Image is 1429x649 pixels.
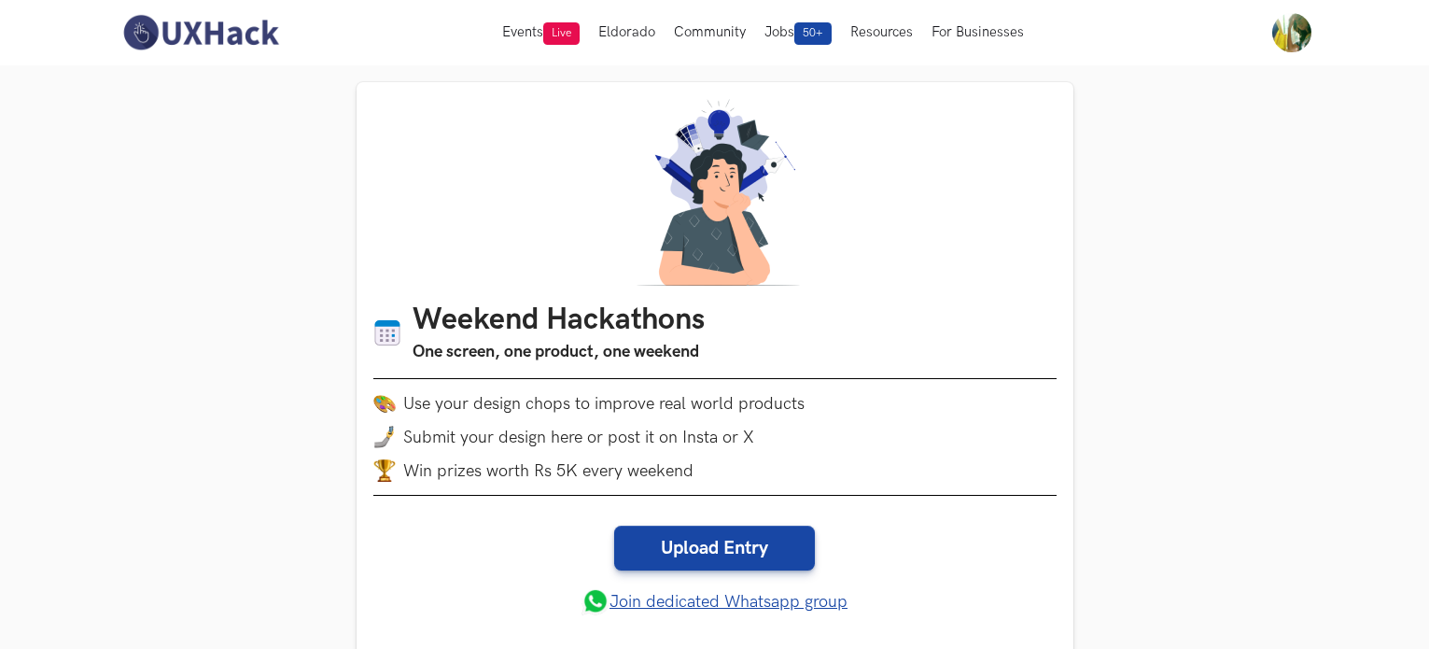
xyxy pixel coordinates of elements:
img: mobile-in-hand.png [373,426,396,448]
img: Calendar icon [373,318,401,347]
h1: Weekend Hackathons [413,303,705,339]
img: UXHack-logo.png [118,13,284,52]
span: Live [543,22,580,45]
a: Upload Entry [614,526,815,571]
img: trophy.png [373,459,396,482]
a: Join dedicated Whatsapp group [581,587,848,615]
h3: One screen, one product, one weekend [413,339,705,365]
span: 50+ [794,22,832,45]
li: Win prizes worth Rs 5K every weekend [373,459,1057,482]
span: Submit your design here or post it on Insta or X [403,428,754,447]
img: A designer thinking [625,99,805,286]
img: palette.png [373,392,396,415]
img: Your profile pic [1272,13,1311,52]
li: Use your design chops to improve real world products [373,392,1057,415]
img: whatsapp.png [581,587,609,615]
